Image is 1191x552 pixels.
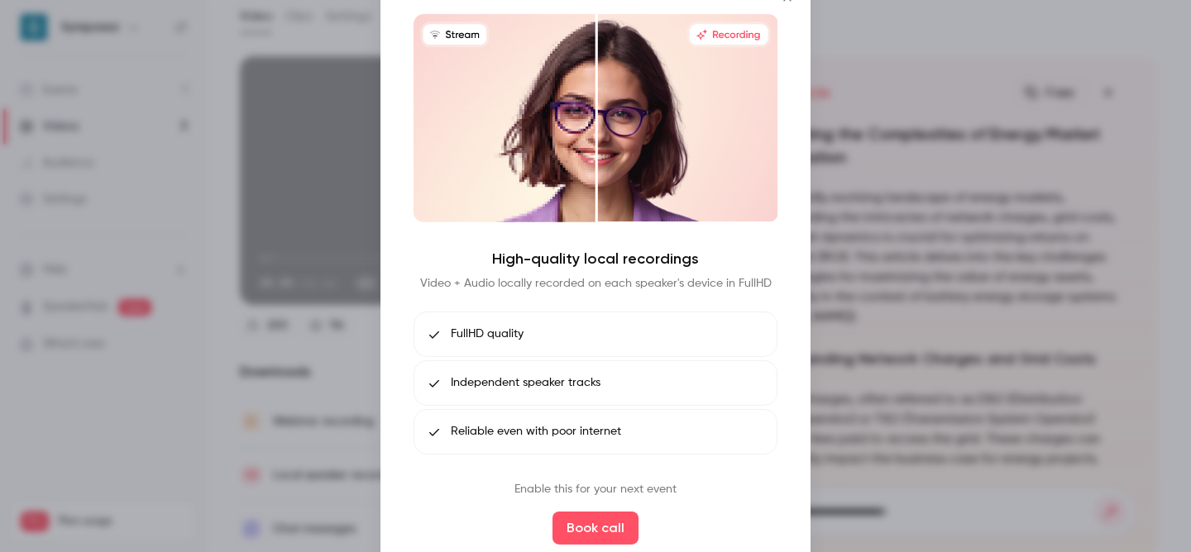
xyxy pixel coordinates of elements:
[451,326,524,343] span: FullHD quality
[514,481,677,498] p: Enable this for your next event
[451,374,600,392] span: Independent speaker tracks
[492,249,699,269] h4: High-quality local recordings
[451,423,621,440] span: Reliable even with poor internet
[420,275,772,292] p: Video + Audio locally recorded on each speaker's device in FullHD
[552,512,639,545] button: Book call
